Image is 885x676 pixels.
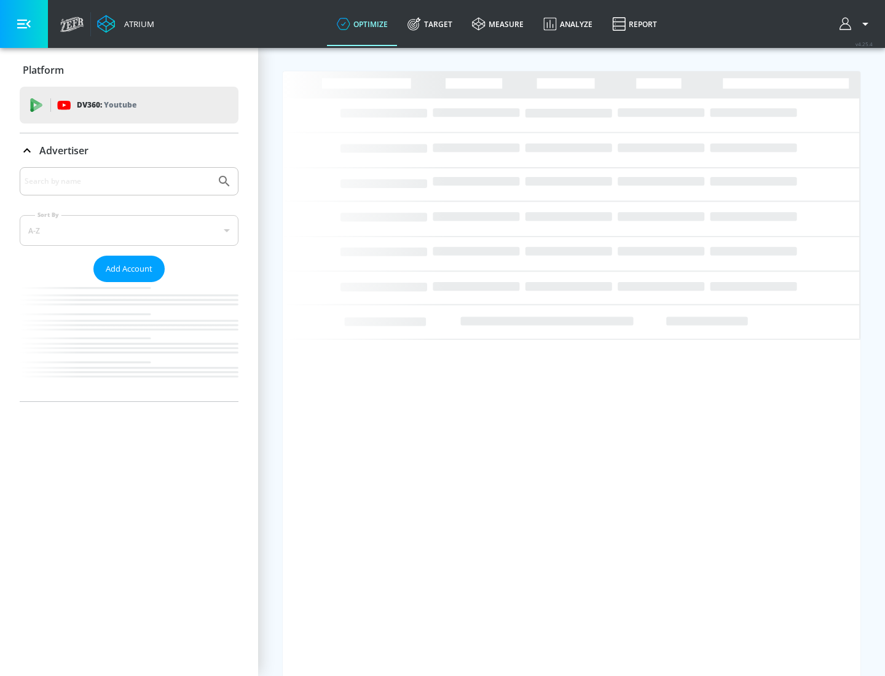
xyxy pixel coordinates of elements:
nav: list of Advertiser [20,282,238,401]
div: DV360: Youtube [20,87,238,124]
div: Advertiser [20,167,238,401]
div: Advertiser [20,133,238,168]
p: Advertiser [39,144,88,157]
p: Youtube [104,98,136,111]
a: measure [462,2,533,46]
button: Add Account [93,256,165,282]
div: Atrium [119,18,154,29]
div: Platform [20,53,238,87]
p: DV360: [77,98,136,112]
label: Sort By [35,211,61,219]
a: Analyze [533,2,602,46]
p: Platform [23,63,64,77]
span: Add Account [106,262,152,276]
a: Report [602,2,667,46]
a: optimize [327,2,398,46]
a: Atrium [97,15,154,33]
div: A-Z [20,215,238,246]
span: v 4.25.4 [855,41,873,47]
input: Search by name [25,173,211,189]
a: Target [398,2,462,46]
